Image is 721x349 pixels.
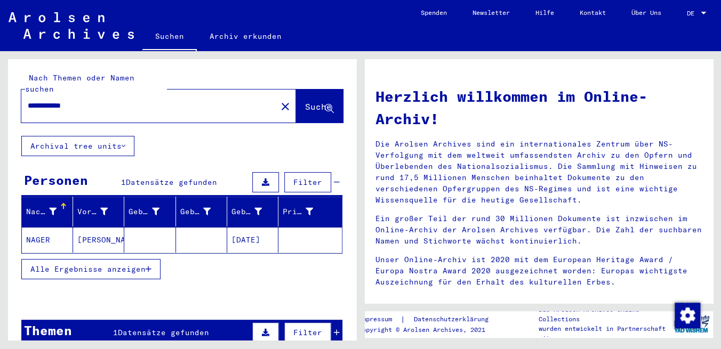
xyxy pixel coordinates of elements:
[375,85,702,130] h1: Herzlich willkommen im Online-Archiv!
[538,305,669,324] p: Die Arolsen Archives Online-Collections
[9,12,134,39] img: Arolsen_neg.svg
[278,197,342,226] mat-header-cell: Prisoner #
[77,203,124,220] div: Vorname
[358,314,400,325] a: Impressum
[279,100,292,113] mat-icon: close
[180,206,211,217] div: Geburt‏
[118,328,209,337] span: Datensätze gefunden
[22,227,73,253] mat-cell: NAGER
[675,303,700,328] img: Zustimmung ändern
[358,314,501,325] div: |
[126,177,217,187] span: Datensätze gefunden
[538,324,669,343] p: wurden entwickelt in Partnerschaft mit
[26,206,57,217] div: Nachname
[22,197,73,226] mat-header-cell: Nachname
[25,73,134,94] mat-label: Nach Themen oder Namen suchen
[73,197,124,226] mat-header-cell: Vorname
[21,136,134,156] button: Archival tree units
[227,227,278,253] mat-cell: [DATE]
[284,322,331,343] button: Filter
[129,203,175,220] div: Geburtsname
[375,254,702,288] p: Unser Online-Archiv ist 2020 mit dem European Heritage Award / Europa Nostra Award 2020 ausgezeic...
[293,177,322,187] span: Filter
[176,197,227,226] mat-header-cell: Geburt‏
[231,203,278,220] div: Geburtsdatum
[405,314,501,325] a: Datenschutzerklärung
[671,311,711,337] img: yv_logo.png
[375,139,702,206] p: Die Arolsen Archives sind ein internationales Zentrum über NS-Verfolgung mit dem weltweit umfasse...
[283,206,313,217] div: Prisoner #
[275,95,296,117] button: Clear
[296,90,343,123] button: Suche
[197,23,294,49] a: Archiv erkunden
[124,197,175,226] mat-header-cell: Geburtsname
[180,203,227,220] div: Geburt‏
[26,203,73,220] div: Nachname
[24,171,88,190] div: Personen
[283,203,329,220] div: Prisoner #
[24,321,72,340] div: Themen
[227,197,278,226] mat-header-cell: Geburtsdatum
[73,227,124,253] mat-cell: [PERSON_NAME]
[284,172,331,192] button: Filter
[687,10,699,17] span: DE
[293,328,322,337] span: Filter
[231,206,262,217] div: Geburtsdatum
[77,206,108,217] div: Vorname
[21,259,161,279] button: Alle Ergebnisse anzeigen
[305,101,332,112] span: Suche
[358,325,501,335] p: Copyright © Arolsen Archives, 2021
[121,177,126,187] span: 1
[129,206,159,217] div: Geburtsname
[142,23,197,51] a: Suchen
[375,213,702,247] p: Ein großer Teil der rund 30 Millionen Dokumente ist inzwischen im Online-Archiv der Arolsen Archi...
[113,328,118,337] span: 1
[30,264,146,274] span: Alle Ergebnisse anzeigen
